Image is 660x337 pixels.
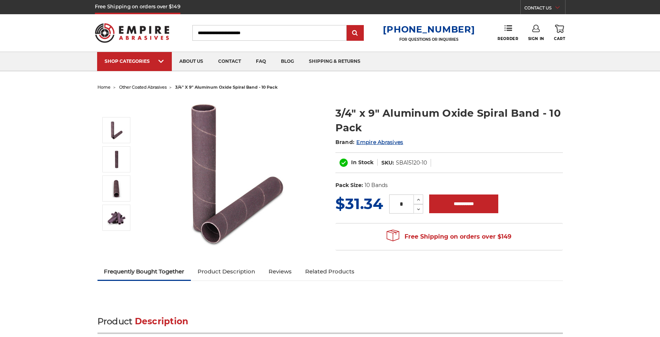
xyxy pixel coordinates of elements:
p: FOR QUESTIONS OR INQUIRIES [383,37,475,42]
span: $31.34 [335,194,383,213]
span: Sign In [528,36,544,41]
a: home [97,85,111,90]
a: [PHONE_NUMBER] [383,24,475,35]
img: 3/4" x 9" AOX Spiral Bands [107,208,126,227]
a: blog [273,52,301,71]
div: SHOP CATEGORIES [105,58,164,64]
a: Reviews [262,263,298,280]
a: contact [211,52,248,71]
h1: 3/4" x 9" Aluminum Oxide Spiral Band - 10 Pack [335,106,563,135]
a: Product Description [191,263,262,280]
dd: SBA15120-10 [396,159,427,167]
span: In Stock [351,159,374,166]
a: other coated abrasives [119,85,167,90]
a: shipping & returns [301,52,368,71]
a: Related Products [298,263,361,280]
img: 3/4" x 9" Spiral Bands AOX [107,150,126,169]
dt: SKU: [381,159,394,167]
img: 3/4" x 9" Spiral Bands Aluminum Oxide [161,98,311,248]
span: Description [135,316,189,327]
span: Brand: [335,139,355,145]
a: about us [172,52,211,71]
span: Free Shipping on orders over $149 [387,229,511,244]
span: Reorder [498,36,518,41]
dd: 10 Bands [365,181,388,189]
span: Cart [554,36,565,41]
img: Empire Abrasives [95,18,170,48]
span: Product [97,316,133,327]
img: 3/4" x 9" Aluminum Oxide Spiral Bands [107,179,126,198]
a: Cart [554,25,565,41]
span: 3/4" x 9" aluminum oxide spiral band - 10 pack [175,85,278,90]
a: CONTACT US [524,4,565,14]
a: faq [248,52,273,71]
input: Submit [348,26,363,41]
img: 3/4" x 9" Spiral Bands Aluminum Oxide [107,121,126,140]
a: Frequently Bought Together [97,263,191,280]
dt: Pack Size: [335,181,363,189]
a: Empire Abrasives [356,139,403,145]
a: Reorder [498,25,518,41]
